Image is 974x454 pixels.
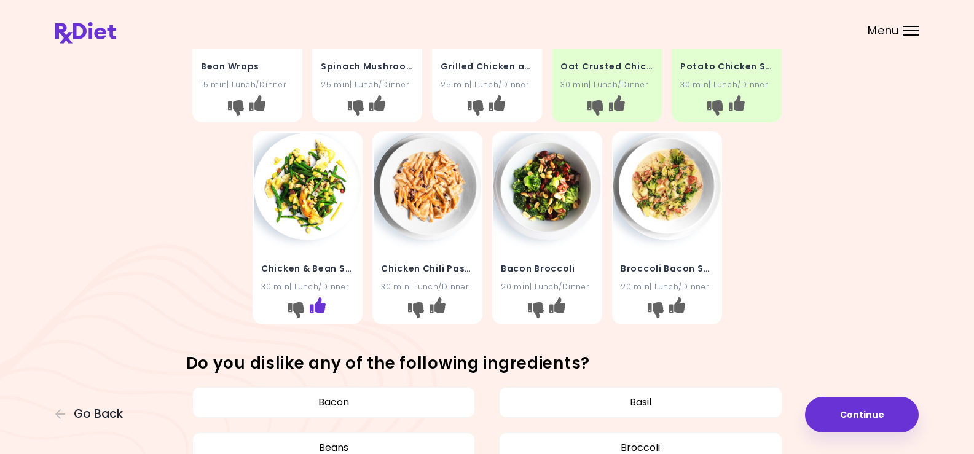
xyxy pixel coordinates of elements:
[560,79,653,90] div: 30 min | Lunch/Dinner
[226,98,246,117] button: I don't like this recipe
[501,281,594,293] div: 20 min | Lunch/Dinner
[406,300,425,320] button: I don't like this recipe
[307,300,327,320] button: I like this recipe
[487,98,507,117] button: I like this recipe
[680,79,773,90] div: 30 min | Lunch/Dinner
[367,98,387,117] button: I like this recipe
[441,79,533,90] div: 25 min | Lunch/Dinner
[705,98,725,117] button: I don't like this recipe
[261,281,354,293] div: 30 min | Lunch/Dinner
[248,98,267,117] button: I like this recipe
[645,300,665,320] button: I don't like this recipe
[381,281,474,293] div: 30 min | Lunch/Dinner
[346,98,366,117] button: I don't like this recipe
[607,98,627,117] button: I like this recipe
[525,300,545,320] button: I don't like this recipe
[381,259,474,279] h4: Chicken Chili Pasta
[727,98,747,117] button: I like this recipe
[286,300,305,320] button: I don't like this recipe
[55,407,129,421] button: Go Back
[192,387,476,418] button: Bacon
[55,22,116,44] img: RxDiet
[868,25,899,36] span: Menu
[621,259,713,279] h4: Broccoli Bacon Soup
[621,281,713,293] div: 20 min | Lunch/Dinner
[466,98,485,117] button: I don't like this recipe
[499,387,782,418] button: Basil
[201,79,294,90] div: 15 min | Lunch/Dinner
[586,98,605,117] button: I don't like this recipe
[321,57,414,76] h4: Spinach Mushroom Salad
[427,300,447,320] button: I like this recipe
[441,57,533,76] h4: Grilled Chicken and Pea Mash
[321,79,414,90] div: 25 min | Lunch/Dinner
[74,407,123,421] span: Go Back
[560,57,653,76] h4: Oat Crusted Chicken
[501,259,594,279] h4: Bacon Broccoli
[805,397,919,432] button: Continue
[186,354,788,374] h3: Do you dislike any of the following ingredients?
[667,300,686,320] button: I like this recipe
[547,300,567,320] button: I like this recipe
[201,57,294,76] h4: Bean Wraps
[261,259,354,279] h4: Chicken & Bean Stir Fry
[680,57,773,76] h4: Potato Chicken Salad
